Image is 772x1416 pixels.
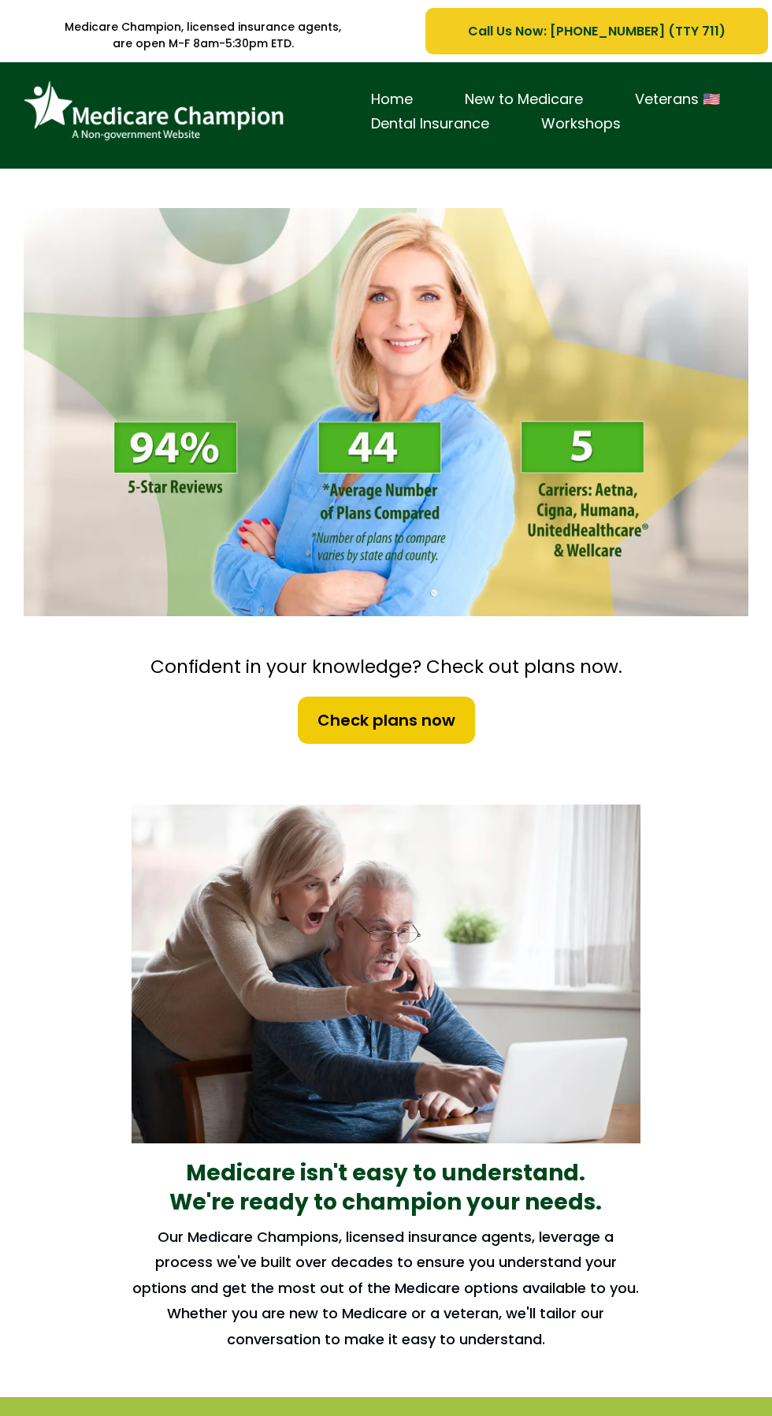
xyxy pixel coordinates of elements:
span: Call Us Now: [PHONE_NUMBER] (TTY 711) [468,21,726,41]
h2: Confident in your knowledge? Check out plans now. [16,656,756,679]
a: Home [345,87,439,112]
a: Check plans now [296,695,477,745]
img: Brand Logo [16,74,291,149]
a: Workshops [515,112,647,136]
a: Call Us Now: 1-833-823-1990 (TTY 711) [425,8,768,54]
a: Veterans 🇺🇸 [609,87,746,112]
strong: We're ready to champion your needs. [169,1187,602,1217]
span: Check plans now [317,708,455,732]
h2: Our Medicare Champions, licensed insurance agents, leverage a process we've built over decades to... [132,1225,640,1352]
a: Dental Insurance [345,112,515,136]
strong: Medicare isn't easy to understand. [186,1158,585,1188]
p: Medicare Champion, licensed insurance agents, [4,19,402,35]
p: are open M-F 8am-5:30pm ETD. [4,35,402,52]
a: New to Medicare [439,87,609,112]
